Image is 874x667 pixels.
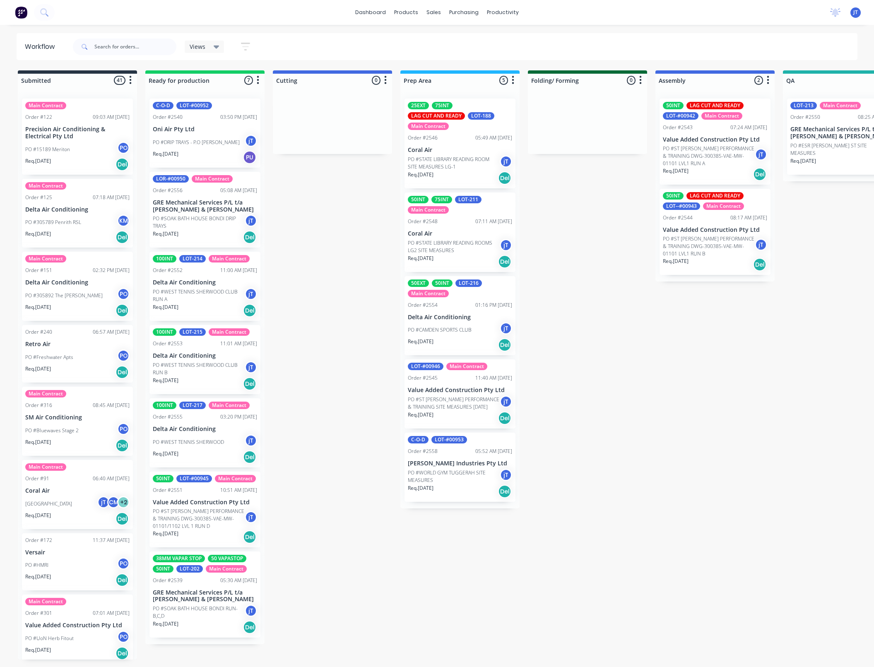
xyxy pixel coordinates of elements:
p: PO #ST [PERSON_NAME] PERFORMANCE & TRAINING SITE MEASURES [DATE] [408,396,500,411]
div: CM [107,496,120,508]
div: 50INTLOT-#00945Main ContractOrder #255110:51 AM [DATE]Value Added Construction Pty LtdPO #ST [PER... [149,472,260,547]
div: Del [116,439,129,452]
p: Req. [DATE] [153,303,178,311]
div: 06:40 AM [DATE] [93,475,130,482]
p: PO #SOAK BATH HOUSE BONDI DRIP TRAYS [153,215,245,230]
div: Order #240 [25,328,52,336]
p: Oni Air Pty Ltd [153,126,257,133]
div: 50EXT [408,279,429,287]
div: Del [243,450,256,464]
div: Del [498,485,511,498]
div: Main Contract [25,182,66,190]
div: jT [500,239,512,251]
div: 100INT [153,328,176,336]
div: Main ContractOrder #12209:03 AM [DATE]Precision Air Conditioning & Electrical Pty LtdPO #15189 Me... [22,99,133,175]
div: 100INTLOT-215Main ContractOrder #255311:01 AM [DATE]Delta Air ConditioningPO #WEST TENNIS SHERWOO... [149,325,260,394]
div: Order #2545 [408,374,438,382]
div: Del [243,377,256,390]
span: Views [190,42,205,51]
div: productivity [483,6,523,19]
div: jT [245,135,257,147]
div: 07:24 AM [DATE] [730,124,767,131]
div: Order #2552 [153,267,183,274]
img: Factory [15,6,27,19]
p: Req. [DATE] [790,157,816,165]
div: Del [753,168,766,181]
p: PO #SOAK BATH HOUSE BONDI RUN- B,C,D [153,605,245,620]
p: Req. [DATE] [153,230,178,238]
div: 38MM VAPAR STOP50 VAPASTOP50INTLOT-202Main ContractOrder #253905:30 AM [DATE]GRE Mechanical Servi... [149,551,260,638]
div: jT [500,155,512,168]
p: Req. [DATE] [408,255,433,262]
p: Req. [DATE] [408,171,433,178]
div: Main Contract [209,328,250,336]
div: Workflow [25,42,59,52]
p: PO #HMRI [25,561,48,569]
div: Order #17211:37 AM [DATE]VersairPO #HMRIPOReq.[DATE]Del [22,533,133,591]
div: 50INT [663,102,684,109]
div: 07:11 AM [DATE] [475,218,512,225]
div: Main Contract [25,102,66,109]
div: jT [500,322,512,335]
p: Coral Air [408,230,512,237]
div: LAG CUT AND READY [686,102,744,109]
p: Req. [DATE] [25,438,51,446]
p: PO #ST [PERSON_NAME] PERFORMANCE & TRAINING DWG-300385-VAE-MW-01101/1102 LVL 1 RUN D [153,508,245,530]
div: LOT-202 [176,565,203,573]
p: PO #WEST TENNIS SHERWOOD CLUB RUN B [153,361,245,376]
p: PO #STATE LIBRARY READING ROOMS LG2 SITE MEASURES [408,239,500,254]
div: Main ContractOrder #9106:40 AM [DATE]Coral Air[GEOGRAPHIC_DATA]jTCM+2Req.[DATE]Del [22,460,133,529]
a: dashboard [351,6,390,19]
p: Req. [DATE] [153,620,178,628]
div: jT [500,395,512,408]
div: 50INT [153,565,173,573]
p: [PERSON_NAME] Industries Pty Ltd [408,460,512,467]
div: LAG CUT AND READY [408,112,465,120]
div: Del [498,412,511,425]
div: jT [245,511,257,523]
p: Req. [DATE] [153,150,178,158]
p: GRE Mechanical Services P/L t/a [PERSON_NAME] & [PERSON_NAME] [153,589,257,603]
div: 01:16 PM [DATE] [475,301,512,309]
p: Req. [DATE] [408,411,433,419]
div: jT [245,288,257,300]
div: KM [117,214,130,227]
div: jT [245,214,257,227]
div: Main Contract [820,102,861,109]
div: Main Contract [25,598,66,605]
div: C-O-D [408,436,429,443]
div: Order #2554 [408,301,438,309]
div: Order #2556 [153,187,183,194]
div: Order #24006:57 AM [DATE]Retro AirPO #Freshwater AptsPOReq.[DATE]Del [22,325,133,383]
p: Req. [DATE] [25,303,51,311]
div: Del [243,231,256,244]
div: Del [243,304,256,317]
div: Order #2555 [153,413,183,421]
div: 50INT [153,475,173,482]
div: LOT--#00943 [663,202,700,210]
div: LOT-216 [455,279,482,287]
div: 11:01 AM [DATE] [220,340,257,347]
div: Del [243,530,256,544]
div: LOT-#00945 [176,475,212,482]
div: 07:01 AM [DATE] [93,609,130,617]
div: LOT-#00952 [176,102,212,109]
div: 08:17 AM [DATE] [730,214,767,222]
div: Order #2558 [408,448,438,455]
div: LAG CUT AND READY [686,192,744,200]
div: Del [498,255,511,268]
div: Main Contract [703,202,744,210]
div: Main Contract [206,565,247,573]
p: PO #305789 Penrith RSL [25,219,81,226]
div: jT [245,361,257,373]
div: Order #2539 [153,577,183,584]
div: 11:00 AM [DATE] [220,267,257,274]
p: Delta Air Conditioning [153,279,257,286]
div: Main ContractOrder #15102:32 PM [DATE]Delta Air ConditioningPO #305892 The [PERSON_NAME]POReq.[DA... [22,252,133,321]
div: Main Contract [25,390,66,397]
div: Main Contract [209,402,250,409]
p: Value Added Construction Pty Ltd [663,136,767,143]
p: PO #UoN Herb Fitout [25,635,74,642]
div: Order #316 [25,402,52,409]
div: Order #125 [25,194,52,201]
